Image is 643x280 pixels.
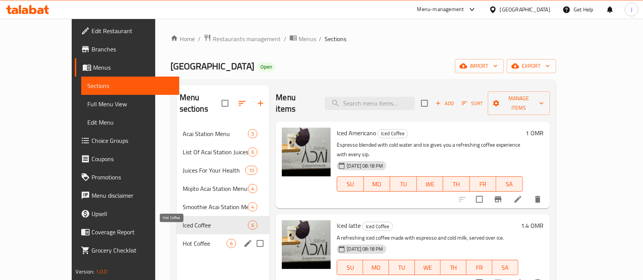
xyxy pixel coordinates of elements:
[183,166,245,175] span: Juices For Your Health
[337,233,518,243] p: A refreshing iced coffee made with espresso and cold milk, served over ice.
[177,122,270,256] nav: Menu sections
[177,198,270,216] div: Smoothie Acai Station Menu4
[492,260,518,275] button: SA
[416,95,432,111] span: Select section
[183,129,248,138] span: Acai Station Menu
[325,34,347,43] span: Sections
[344,245,386,253] span: [DATE] 08:18 PM
[432,98,457,109] button: Add
[92,154,173,163] span: Coupons
[393,179,413,190] span: TU
[289,34,316,44] a: Menus
[183,184,248,193] span: Mojito Acai Station Menu
[251,94,270,112] button: Add section
[183,147,248,157] span: List Of Acai Station Juices
[170,34,195,43] a: Home
[337,140,522,159] p: Espresso blended with cold water and ice gives you a refreshing coffee experience with every sip.
[242,238,254,249] button: edit
[170,58,254,75] span: [GEOGRAPHIC_DATA]
[319,34,322,43] li: /
[432,98,457,109] span: Add item
[92,26,173,35] span: Edit Restaurant
[245,166,257,175] div: items
[248,149,257,156] span: 6
[417,5,464,14] div: Menu-management
[75,205,179,223] a: Upsell
[75,223,179,241] a: Coverage Report
[75,58,179,77] a: Menus
[76,267,94,277] span: Version:
[248,222,257,229] span: 6
[75,131,179,150] a: Choice Groups
[344,162,386,170] span: [DATE] 08:18 PM
[364,176,390,192] button: MO
[496,176,522,192] button: SA
[248,129,257,138] div: items
[418,262,438,273] span: WE
[87,99,173,109] span: Full Menu View
[440,260,466,275] button: TH
[526,128,544,138] h6: 1 OMR
[325,97,415,110] input: search
[248,147,257,157] div: items
[500,5,550,14] div: [GEOGRAPHIC_DATA]
[96,267,108,277] span: 1.0.0
[248,202,257,211] div: items
[363,260,389,275] button: MO
[392,262,412,273] span: TU
[473,179,493,190] span: FR
[93,63,173,72] span: Menus
[75,22,179,40] a: Edit Restaurant
[462,99,483,108] span: Sort
[340,179,360,190] span: SU
[248,185,257,192] span: 4
[257,62,275,72] div: Open
[466,260,492,275] button: FR
[434,99,455,108] span: Add
[457,98,488,109] span: Sort items
[446,179,466,190] span: TH
[340,262,360,273] span: SU
[170,34,556,44] nav: breadcrumb
[461,61,498,71] span: import
[513,61,550,71] span: export
[443,176,469,192] button: TH
[529,190,547,208] button: delete
[75,150,179,168] a: Coupons
[248,184,257,193] div: items
[337,220,361,231] span: Iced latte
[276,92,316,115] h2: Menu items
[92,227,173,237] span: Coverage Report
[507,59,556,73] button: export
[378,129,408,138] div: Iced Coffee
[362,222,393,231] div: Iced Coffee
[92,246,173,255] span: Grocery Checklist
[390,176,416,192] button: TU
[204,34,281,44] a: Restaurants management
[183,221,248,230] div: Iced Coffee
[75,40,179,58] a: Branches
[367,179,387,190] span: MO
[284,34,286,43] li: /
[227,240,236,247] span: 6
[282,220,331,269] img: Iced latte
[513,195,522,204] a: Edit menu item
[183,202,248,211] span: Smoothie Acai Station Menu
[469,262,489,273] span: FR
[180,92,222,115] h2: Menu sections
[494,94,544,113] span: Manage items
[92,45,173,54] span: Branches
[470,176,496,192] button: FR
[257,64,275,70] span: Open
[337,260,363,275] button: SU
[417,176,443,192] button: WE
[337,176,363,192] button: SU
[455,59,504,73] button: import
[495,262,515,273] span: SA
[217,95,233,111] span: Select all sections
[92,173,173,182] span: Promotions
[81,77,179,95] a: Sections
